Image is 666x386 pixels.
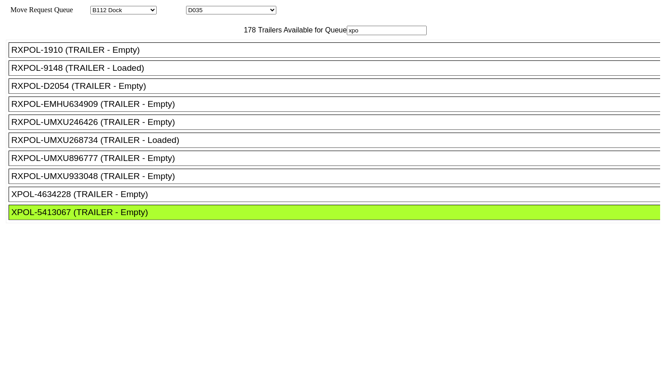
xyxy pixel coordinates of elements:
[347,26,427,35] input: Filter Available Trailers
[11,153,666,163] div: RXPOL-UMXU896777 (TRAILER - Empty)
[6,6,73,14] span: Move Request Queue
[256,26,347,34] span: Trailers Available for Queue
[11,135,666,145] div: RXPOL-UMXU268734 (TRAILER - Loaded)
[239,26,256,34] span: 178
[158,6,184,14] span: Location
[11,99,666,109] div: RXPOL-EMHU634909 (TRAILER - Empty)
[11,117,666,127] div: RXPOL-UMXU246426 (TRAILER - Empty)
[11,189,666,199] div: XPOL-4634228 (TRAILER - Empty)
[11,45,666,55] div: RXPOL-1910 (TRAILER - Empty)
[11,63,666,73] div: RXPOL-9148 (TRAILER - Loaded)
[11,81,666,91] div: RXPOL-D2054 (TRAILER - Empty)
[11,207,666,217] div: XPOL-5413067 (TRAILER - Empty)
[11,171,666,181] div: RXPOL-UMXU933048 (TRAILER - Empty)
[75,6,88,14] span: Area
